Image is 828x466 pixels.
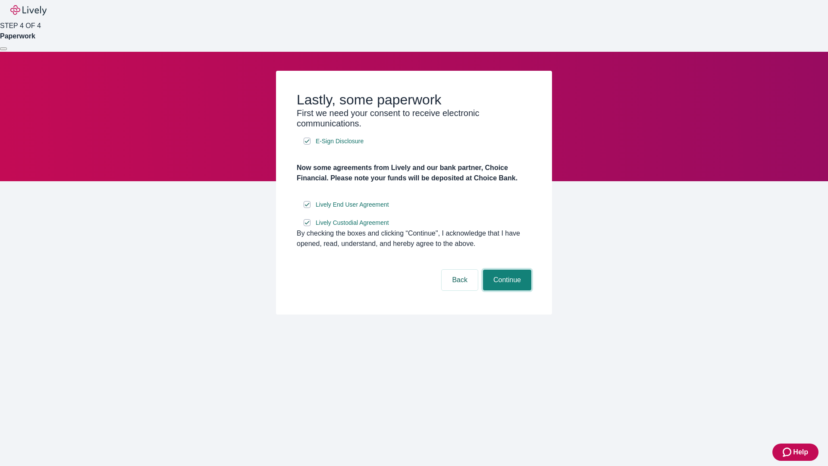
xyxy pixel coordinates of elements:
button: Zendesk support iconHelp [772,444,819,461]
h3: First we need your consent to receive electronic communications. [297,108,531,129]
div: By checking the boxes and clicking “Continue", I acknowledge that I have opened, read, understand... [297,228,531,249]
button: Back [442,270,478,290]
button: Continue [483,270,531,290]
img: Lively [10,5,47,16]
span: Lively End User Agreement [316,200,389,209]
span: Lively Custodial Agreement [316,218,389,227]
h4: Now some agreements from Lively and our bank partner, Choice Financial. Please note your funds wi... [297,163,531,183]
a: e-sign disclosure document [314,136,365,147]
svg: Zendesk support icon [783,447,793,457]
span: Help [793,447,808,457]
h2: Lastly, some paperwork [297,91,531,108]
a: e-sign disclosure document [314,199,391,210]
a: e-sign disclosure document [314,217,391,228]
span: E-Sign Disclosure [316,137,364,146]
